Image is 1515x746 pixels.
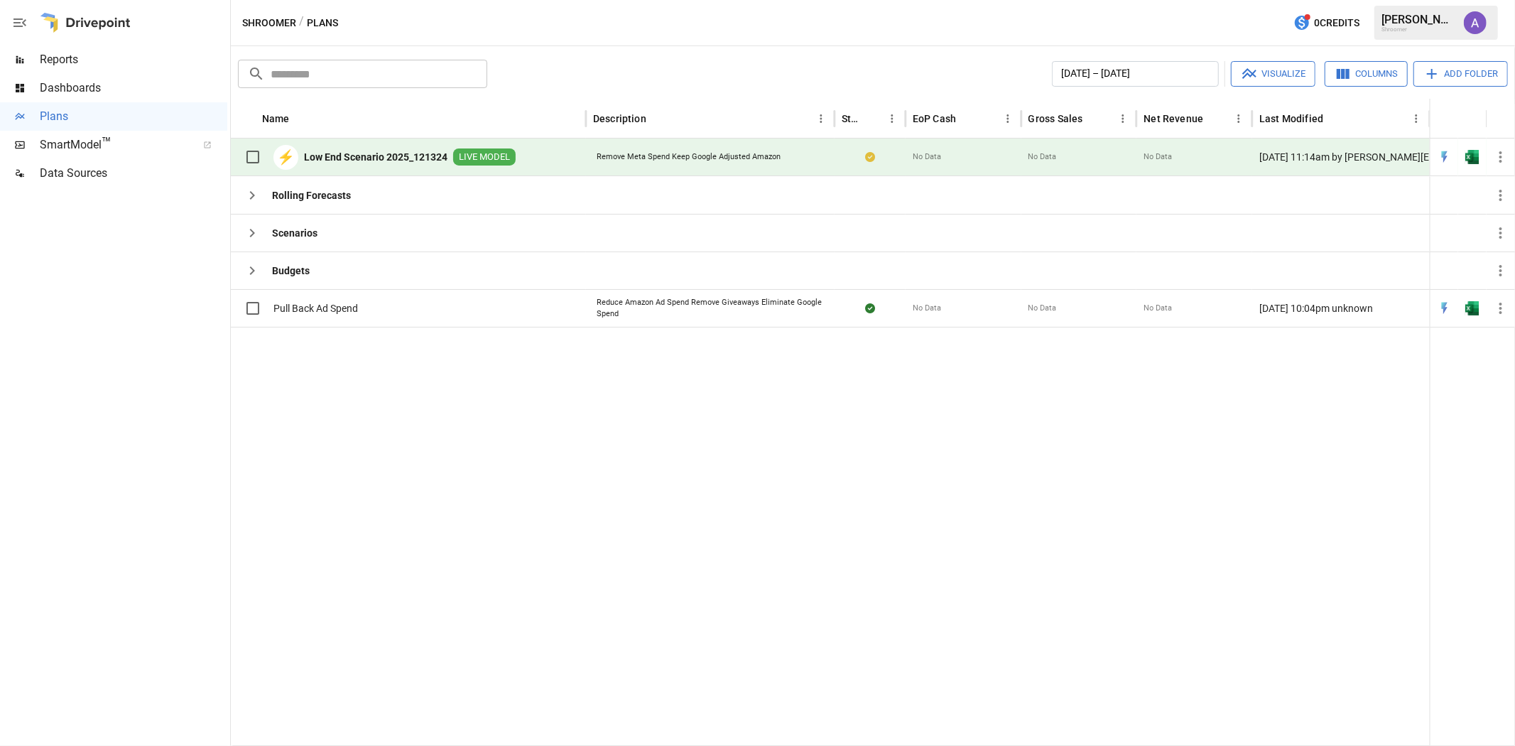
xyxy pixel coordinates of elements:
div: Gross Sales [1028,113,1083,124]
img: quick-edit-flash.b8aec18c.svg [1438,150,1452,164]
div: Shroomer [1381,26,1455,33]
span: No Data [1028,303,1057,314]
span: Dashboards [40,80,227,97]
button: Gross Sales column menu [1113,109,1133,129]
b: Budgets [272,264,310,278]
div: [DATE] 10:04pm unknown [1252,289,1430,327]
button: Sort [648,109,668,129]
button: Description column menu [811,109,831,129]
div: Status [842,113,861,124]
button: EoP Cash column menu [998,109,1018,129]
span: Plans [40,108,227,125]
span: SmartModel [40,136,188,153]
div: Description [593,113,646,124]
b: Low End Scenario 2025_121324 [304,150,447,164]
button: Sort [1325,109,1345,129]
button: Shroomer [242,14,296,32]
button: Sort [957,109,977,129]
div: Remove Meta Spend Keep Google Adjusted Amazon [597,151,781,163]
span: ™ [102,134,112,152]
button: Status column menu [882,109,902,129]
div: Reduce Amazon Ad Spend Remove Giveaways Eliminate Google Spend [597,297,824,319]
span: No Data [1028,151,1057,163]
span: No Data [913,151,941,163]
div: Name [262,113,290,124]
img: excel-icon.76473adf.svg [1465,301,1479,315]
div: Net Revenue [1144,113,1203,124]
span: 0 Credits [1314,14,1359,32]
button: Visualize [1231,61,1315,87]
span: No Data [1144,151,1172,163]
button: 0Credits [1288,10,1365,36]
span: Data Sources [40,165,227,182]
button: Net Revenue column menu [1229,109,1249,129]
div: Last Modified [1259,113,1323,124]
div: Open in Quick Edit [1438,301,1452,315]
div: Sync complete [865,301,875,315]
button: Add Folder [1413,61,1508,87]
button: Sort [291,109,311,129]
button: Sort [1495,109,1515,129]
span: Pull Back Ad Spend [273,301,358,315]
img: excel-icon.76473adf.svg [1465,150,1479,164]
span: LIVE MODEL [453,151,516,164]
button: Alicia Thrasher [1455,3,1495,43]
div: / [299,14,304,32]
div: [PERSON_NAME] [1381,13,1455,26]
button: Sort [1085,109,1104,129]
button: Columns [1325,61,1408,87]
button: [DATE] – [DATE] [1052,61,1219,87]
div: Open in Excel [1465,150,1479,164]
b: Rolling Forecasts [272,188,351,202]
span: No Data [913,303,941,314]
div: EoP Cash [913,113,956,124]
div: ⚡ [273,145,298,170]
button: Sort [862,109,882,129]
div: Open in Quick Edit [1438,150,1452,164]
div: Your plan has changes in Excel that are not reflected in the Drivepoint Data Warehouse, select "S... [865,150,875,164]
div: Open in Excel [1465,301,1479,315]
div: [DATE] 11:14am by [PERSON_NAME][EMAIL_ADDRESS][DOMAIN_NAME] undefined [1252,139,1430,176]
button: Sort [1205,109,1225,129]
span: Reports [40,51,227,68]
img: quick-edit-flash.b8aec18c.svg [1438,301,1452,315]
b: Scenarios [272,226,317,240]
img: Alicia Thrasher [1464,11,1487,34]
span: No Data [1144,303,1172,314]
button: Last Modified column menu [1406,109,1426,129]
